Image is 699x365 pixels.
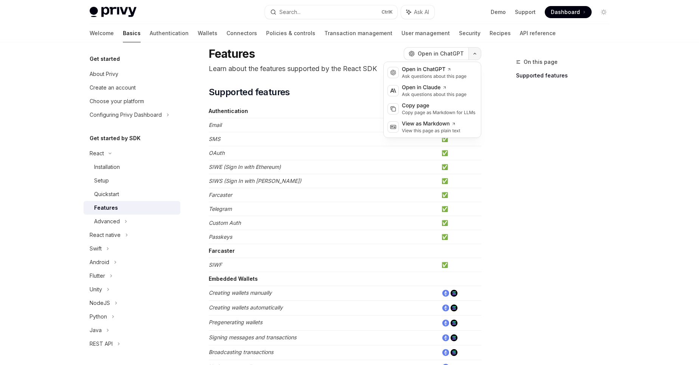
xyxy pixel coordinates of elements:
[90,7,136,17] img: light logo
[551,8,580,16] span: Dashboard
[209,261,222,268] em: SIWF
[524,57,558,67] span: On this page
[90,70,118,79] div: About Privy
[84,201,180,215] a: Features
[84,187,180,201] a: Quickstart
[209,164,281,170] em: SIWE (Sign In with Ethereum)
[401,5,434,19] button: Ask AI
[209,108,248,114] strong: Authentication
[451,290,457,297] img: solana.png
[90,271,105,280] div: Flutter
[150,24,189,42] a: Authentication
[491,8,506,16] a: Demo
[451,305,457,311] img: solana.png
[439,132,481,146] td: ✅
[265,5,397,19] button: Search...CtrlK
[90,24,114,42] a: Welcome
[439,146,481,160] td: ✅
[226,24,257,42] a: Connectors
[402,110,476,116] div: Copy page as Markdown for LLMs
[90,326,102,335] div: Java
[209,275,258,282] strong: Embedded Wallets
[123,24,141,42] a: Basics
[209,289,272,296] em: Creating wallets manually
[209,47,255,60] h1: Features
[266,24,315,42] a: Policies & controls
[439,258,481,272] td: ✅
[439,160,481,174] td: ✅
[94,190,119,199] div: Quickstart
[442,320,449,326] img: ethereum.png
[90,244,102,253] div: Swift
[209,319,262,325] em: Pregenerating wallets
[442,290,449,297] img: ethereum.png
[209,122,222,128] em: Email
[451,334,457,341] img: solana.png
[209,206,232,212] em: Telegram
[451,349,457,356] img: solana.png
[209,192,232,198] em: Farcaster
[402,91,467,97] div: Ask questions about this page
[442,305,449,311] img: ethereum.png
[402,66,467,73] div: Open in ChatGPT
[402,84,467,91] div: Open in Claude
[418,50,464,57] span: Open in ChatGPT
[90,339,113,348] div: REST API
[402,102,476,110] div: Copy page
[90,83,136,92] div: Create an account
[490,24,511,42] a: Recipes
[209,349,273,355] em: Broadcasting transactions
[439,230,481,244] td: ✅
[198,24,217,42] a: Wallets
[439,202,481,216] td: ✅
[545,6,592,18] a: Dashboard
[442,334,449,341] img: ethereum.png
[90,134,141,143] h5: Get started by SDK
[402,120,460,128] div: View as Markdown
[324,24,392,42] a: Transaction management
[90,285,102,294] div: Unity
[90,54,120,63] h5: Get started
[209,63,481,74] p: Learn about the features supported by the React SDK
[516,70,616,82] a: Supported features
[515,8,536,16] a: Support
[90,312,107,321] div: Python
[84,81,180,94] a: Create an account
[209,220,241,226] em: Custom Auth
[209,234,232,240] em: Passkeys
[90,258,109,267] div: Android
[209,86,290,98] span: Supported features
[279,8,301,17] div: Search...
[209,150,225,156] em: OAuth
[439,216,481,230] td: ✅
[84,94,180,108] a: Choose your platform
[90,97,144,106] div: Choose your platform
[90,110,162,119] div: Configuring Privy Dashboard
[402,73,467,79] div: Ask questions about this page
[209,304,283,311] em: Creating wallets automatically
[209,136,220,142] em: SMS
[94,162,120,172] div: Installation
[439,174,481,188] td: ✅
[94,217,120,226] div: Advanced
[209,178,301,184] em: SIWS (Sign In with [PERSON_NAME])
[94,203,118,212] div: Features
[401,24,450,42] a: User management
[209,334,296,340] em: Signing messages and transactions
[84,174,180,187] a: Setup
[598,6,610,18] button: Toggle dark mode
[404,47,468,60] button: Open in ChatGPT
[402,128,460,134] div: View this page as plain text
[84,160,180,174] a: Installation
[459,24,480,42] a: Security
[520,24,556,42] a: API reference
[94,176,109,185] div: Setup
[439,188,481,202] td: ✅
[90,230,121,240] div: React native
[451,320,457,326] img: solana.png
[381,9,393,15] span: Ctrl K
[442,349,449,356] img: ethereum.png
[90,149,104,158] div: React
[90,298,110,308] div: NodeJS
[414,8,429,16] span: Ask AI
